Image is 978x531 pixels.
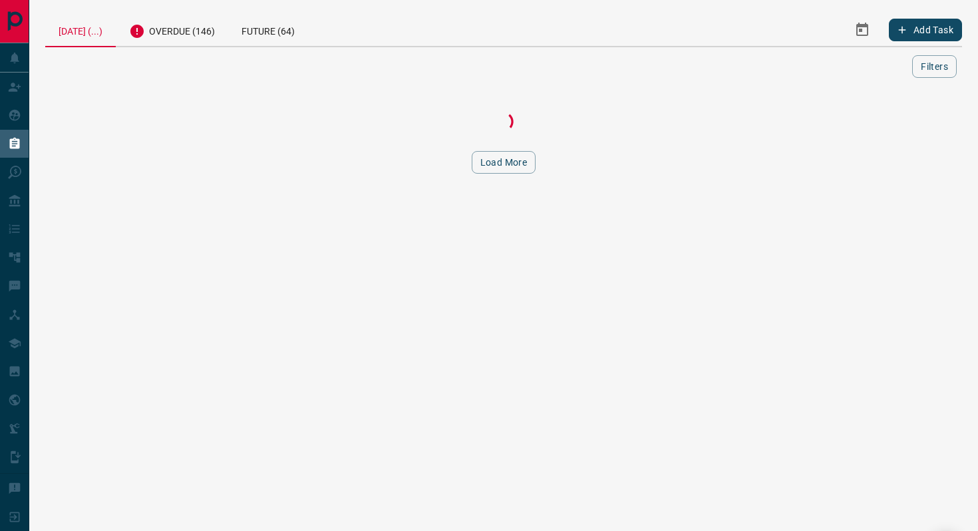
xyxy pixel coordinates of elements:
[912,55,957,78] button: Filters
[472,151,536,174] button: Load More
[437,108,570,135] div: Loading
[116,13,228,46] div: Overdue (146)
[846,14,878,46] button: Select Date Range
[228,13,308,46] div: Future (64)
[45,13,116,47] div: [DATE] (...)
[889,19,962,41] button: Add Task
